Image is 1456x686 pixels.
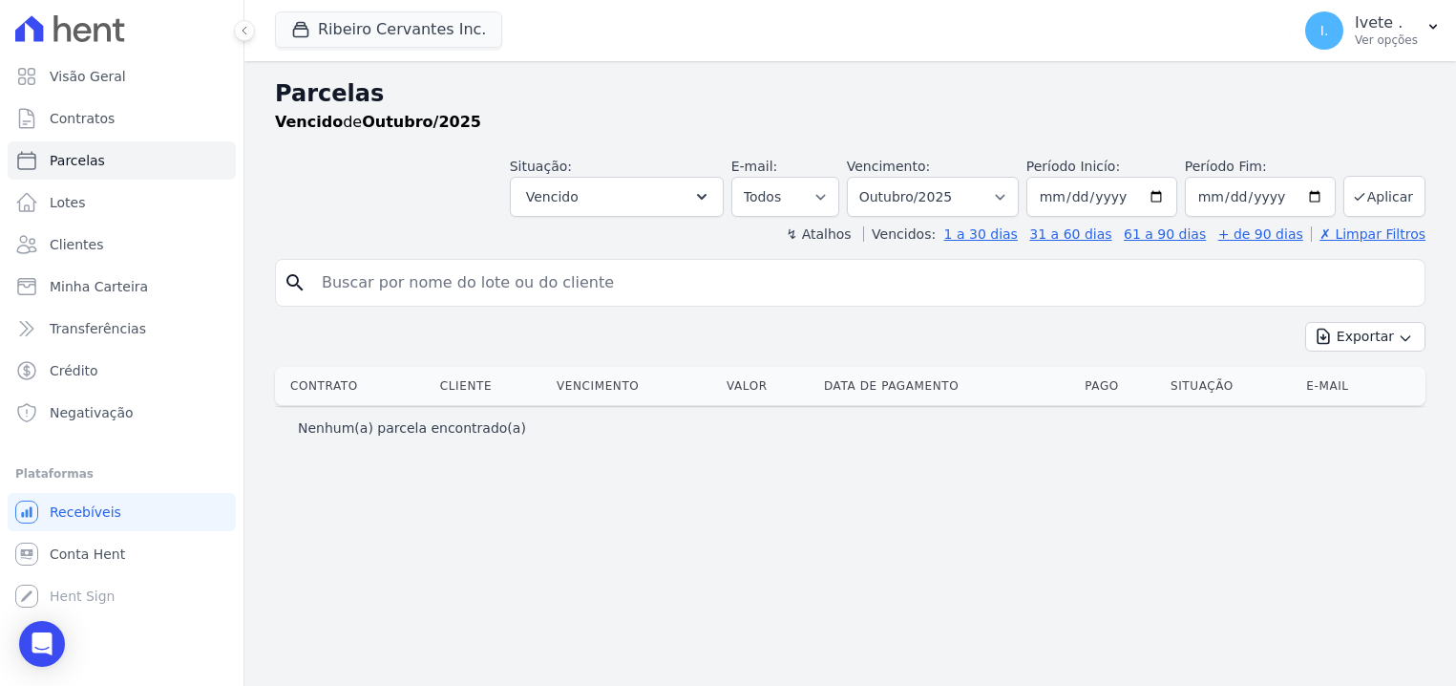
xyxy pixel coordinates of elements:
span: Crédito [50,361,98,380]
strong: Outubro/2025 [362,113,481,131]
span: Transferências [50,319,146,338]
span: Visão Geral [50,67,126,86]
label: Vencimento: [847,159,930,174]
i: search [284,271,306,294]
label: E-mail: [731,159,778,174]
a: Visão Geral [8,57,236,96]
div: Plataformas [15,462,228,485]
th: Data de Pagamento [816,367,1077,405]
span: Parcelas [50,151,105,170]
span: Vencido [526,185,579,208]
th: Contrato [275,367,433,405]
a: 61 a 90 dias [1124,226,1206,242]
th: Vencimento [549,367,719,405]
p: de [275,111,481,134]
a: Recebíveis [8,493,236,531]
a: Conta Hent [8,535,236,573]
button: I. Ivete . Ver opções [1290,4,1456,57]
strong: Vencido [275,113,343,131]
span: Minha Carteira [50,277,148,296]
a: Contratos [8,99,236,138]
span: Recebíveis [50,503,121,522]
label: Período Fim: [1185,157,1336,177]
a: Transferências [8,310,236,348]
label: Vencidos: [863,226,936,242]
button: Aplicar [1343,176,1425,217]
a: Clientes [8,225,236,264]
th: Cliente [433,367,549,405]
label: Situação: [510,159,572,174]
button: Exportar [1305,322,1425,352]
th: Situação [1163,367,1298,405]
span: Lotes [50,193,86,212]
a: Negativação [8,394,236,432]
h2: Parcelas [275,76,1425,111]
a: 31 a 60 dias [1029,226,1111,242]
th: E-mail [1298,367,1399,405]
a: + de 90 dias [1218,226,1303,242]
p: Ivete . [1355,13,1418,32]
a: 1 a 30 dias [944,226,1018,242]
p: Nenhum(a) parcela encontrado(a) [298,418,526,438]
th: Valor [719,367,816,405]
label: ↯ Atalhos [786,226,851,242]
input: Buscar por nome do lote ou do cliente [310,264,1417,302]
span: Negativação [50,403,134,422]
span: Conta Hent [50,545,125,564]
a: ✗ Limpar Filtros [1311,226,1425,242]
button: Ribeiro Cervantes Inc. [275,11,502,48]
a: Lotes [8,183,236,222]
p: Ver opções [1355,32,1418,48]
a: Crédito [8,352,236,390]
label: Período Inicío: [1026,159,1120,174]
th: Pago [1077,367,1163,405]
span: I. [1320,24,1329,37]
button: Vencido [510,177,724,217]
a: Minha Carteira [8,268,236,306]
span: Clientes [50,235,103,254]
a: Parcelas [8,141,236,180]
span: Contratos [50,109,115,128]
div: Open Intercom Messenger [19,621,65,667]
